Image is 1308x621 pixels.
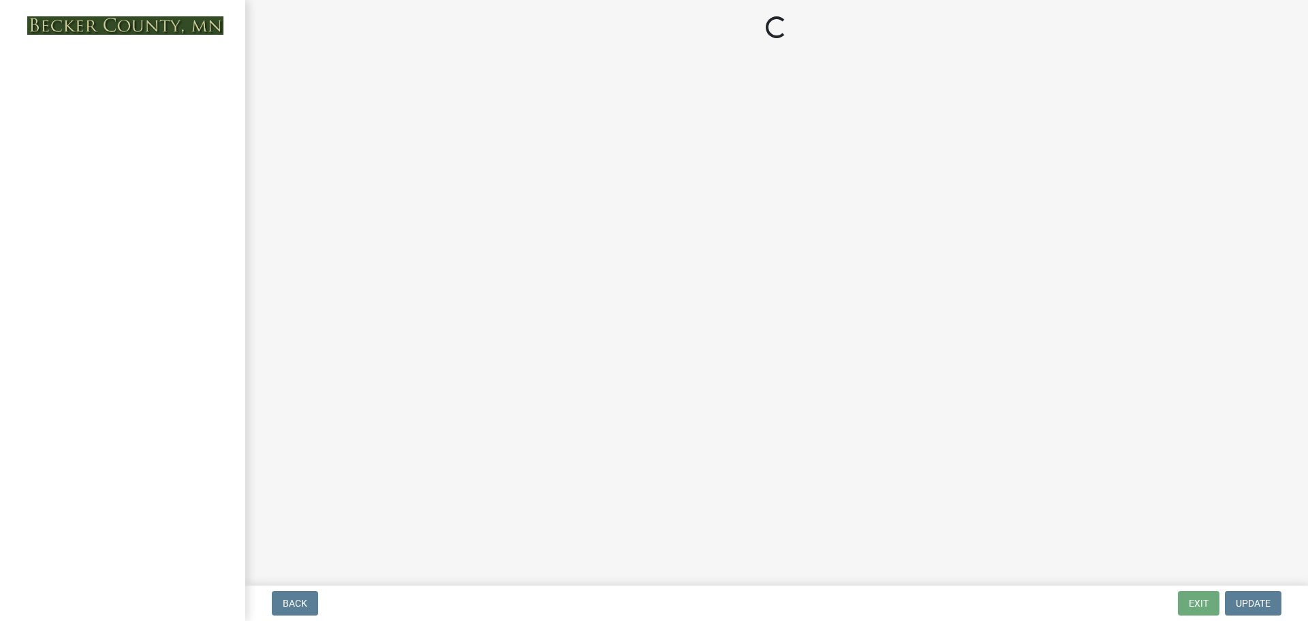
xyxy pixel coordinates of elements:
button: Exit [1178,591,1219,616]
span: Update [1236,598,1271,609]
button: Update [1225,591,1281,616]
button: Back [272,591,318,616]
span: Back [283,598,307,609]
img: Becker County, Minnesota [27,16,223,35]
